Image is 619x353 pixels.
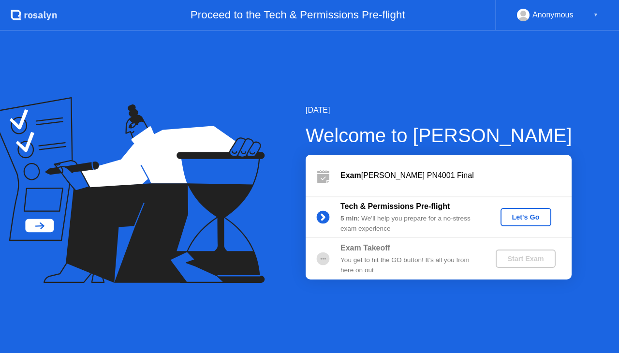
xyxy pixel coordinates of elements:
[306,104,572,116] div: [DATE]
[340,214,480,234] div: : We’ll help you prepare for a no-stress exam experience
[532,9,574,21] div: Anonymous
[340,244,390,252] b: Exam Takeoff
[593,9,598,21] div: ▼
[501,208,551,226] button: Let's Go
[340,255,480,275] div: You get to hit the GO button! It’s all you from here on out
[496,250,555,268] button: Start Exam
[340,170,572,181] div: [PERSON_NAME] PN4001 Final
[500,255,551,263] div: Start Exam
[340,202,450,210] b: Tech & Permissions Pre-flight
[504,213,547,221] div: Let's Go
[340,215,358,222] b: 5 min
[340,171,361,179] b: Exam
[306,121,572,150] div: Welcome to [PERSON_NAME]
